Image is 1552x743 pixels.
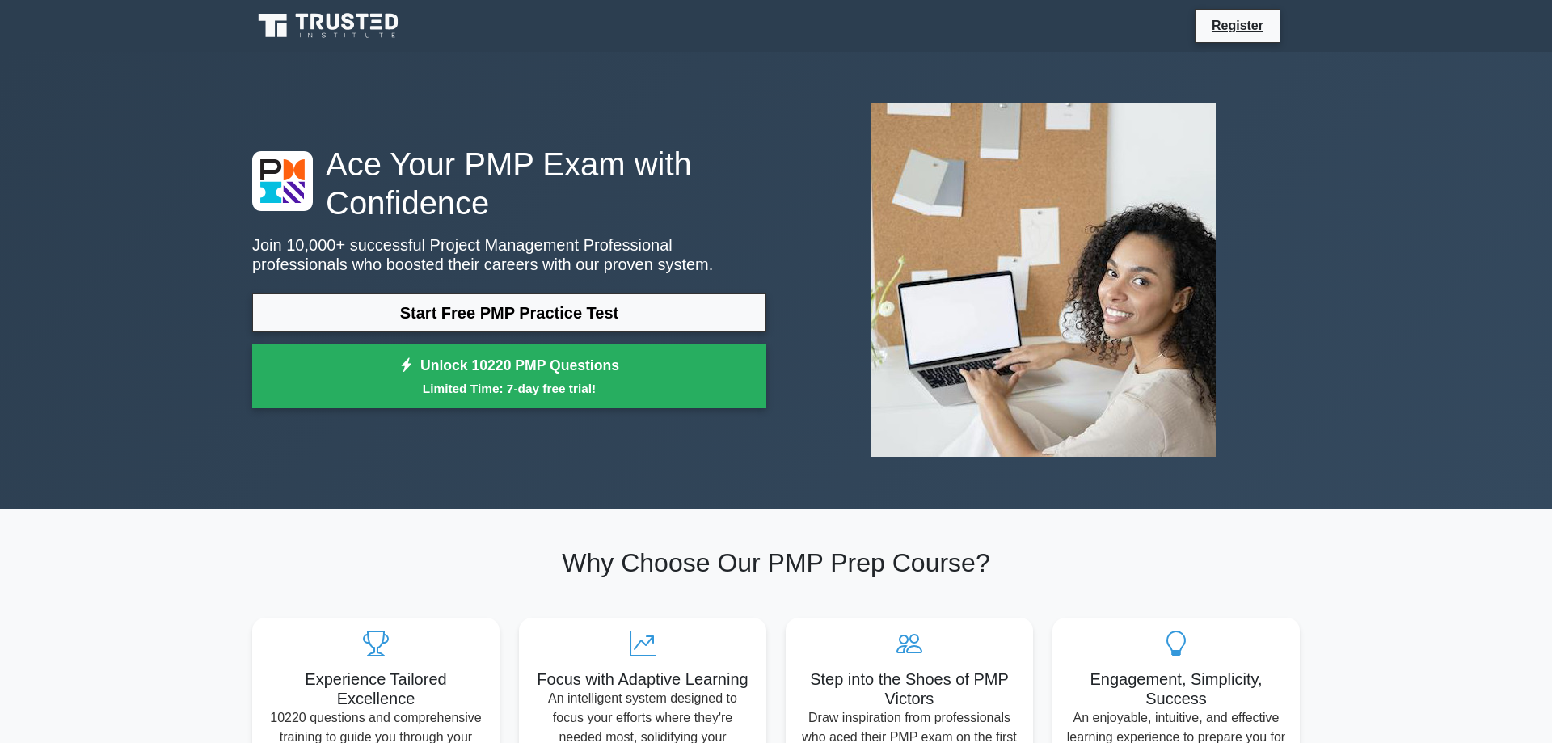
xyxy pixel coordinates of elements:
[799,669,1020,708] h5: Step into the Shoes of PMP Victors
[265,669,487,708] h5: Experience Tailored Excellence
[252,145,766,222] h1: Ace Your PMP Exam with Confidence
[252,293,766,332] a: Start Free PMP Practice Test
[252,235,766,274] p: Join 10,000+ successful Project Management Professional professionals who boosted their careers w...
[272,379,746,398] small: Limited Time: 7-day free trial!
[252,344,766,409] a: Unlock 10220 PMP QuestionsLimited Time: 7-day free trial!
[1065,669,1287,708] h5: Engagement, Simplicity, Success
[532,669,753,689] h5: Focus with Adaptive Learning
[252,547,1300,578] h2: Why Choose Our PMP Prep Course?
[1202,15,1273,36] a: Register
